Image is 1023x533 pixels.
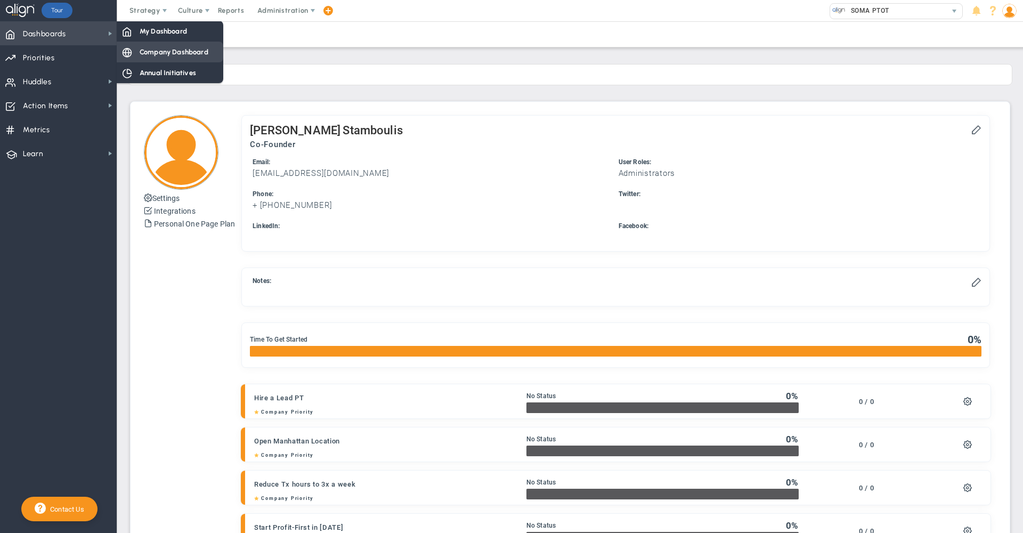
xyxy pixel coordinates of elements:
[144,217,235,230] button: Personal One Page Plan
[23,119,50,141] span: Metrics
[619,189,979,199] div: Twitter:
[23,95,68,117] span: Action Items
[1002,4,1017,18] img: 210114.Person.photo
[254,452,314,459] span: Company Priority
[144,191,180,204] button: Settings
[46,505,84,513] span: Contact Us
[786,390,798,402] div: %
[254,394,304,402] span: Hire a Lead PT
[178,6,203,14] span: Culture
[250,336,307,343] span: Time To Get Started
[254,495,314,502] span: Company Priority
[253,189,613,199] div: Phone:
[140,68,196,78] span: Annual Initiatives
[786,520,798,531] div: %
[786,477,798,488] div: %
[128,64,1012,85] input: Search Users
[254,409,314,416] span: Company Priority
[846,4,889,18] span: SOMA PTOT
[254,437,340,445] span: Open Manhattan Location
[154,220,235,228] a: Personal One Page Plan
[526,435,556,443] span: No Status
[253,276,968,286] div: Notes:
[619,221,979,231] div: Facebook:
[786,391,791,401] span: 0
[261,496,314,501] span: Company Priority
[129,6,160,14] span: Strategy
[254,480,355,488] span: Reduce Tx hours to 3x a week
[786,433,798,445] div: %
[23,23,66,45] span: Dashboards
[23,143,43,165] span: Learn
[786,520,791,531] span: 0
[140,26,187,36] span: My Dashboard
[23,71,52,93] span: Huddles
[140,47,208,57] span: Company Dashboard
[144,204,196,217] button: Integrations
[619,157,979,167] div: User Roles:
[253,157,613,167] div: Email:
[261,453,314,458] span: Company Priority
[947,4,962,19] span: select
[859,441,874,449] span: 0 / 0
[23,47,55,69] span: Priorities
[253,168,613,179] h3: [EMAIL_ADDRESS][DOMAIN_NAME]
[526,479,556,486] span: No Status
[144,115,218,190] img: Loading...
[968,333,973,346] span: 0
[832,4,846,17] img: 33616.Company.photo
[526,522,556,529] span: No Status
[968,334,981,345] div: %
[786,477,791,488] span: 0
[154,207,196,215] a: Integrations
[254,523,343,531] span: Start Profit-First in [DATE]
[253,200,613,211] h3: + [PHONE_NUMBER]
[526,392,556,400] span: No Status
[619,168,979,179] div: Administrators
[343,124,403,137] h2: Stamboulis
[859,398,874,406] span: 0 / 0
[261,409,314,415] span: Company Priority
[786,434,791,445] span: 0
[250,140,981,149] h3: Co-Founder
[253,221,613,231] div: LinkedIn:
[128,55,1012,63] div: Search Users
[250,124,340,137] h2: [PERSON_NAME]
[257,6,308,14] span: Administration
[859,484,874,492] span: 0 / 0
